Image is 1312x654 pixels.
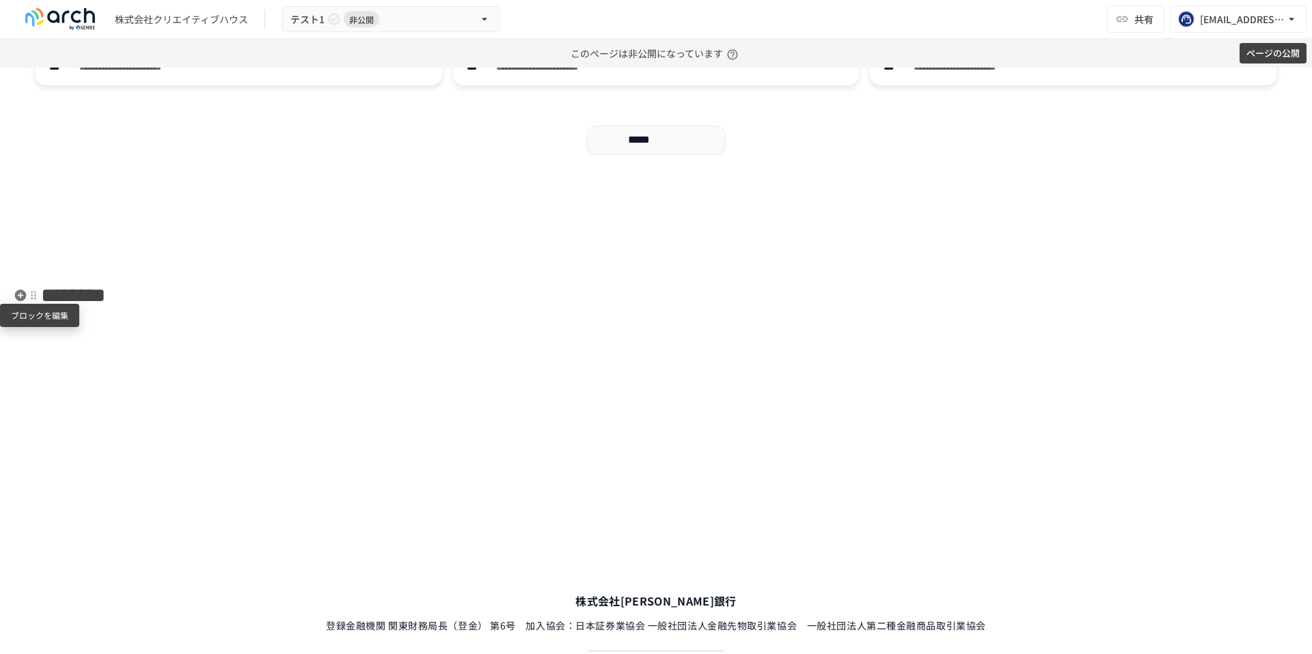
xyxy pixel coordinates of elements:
[1134,12,1153,27] span: 共有
[575,595,736,606] p: 株式会社[PERSON_NAME]銀行
[282,6,500,33] button: テスト1非公開
[1200,11,1285,28] div: [EMAIL_ADDRESS][DOMAIN_NAME]
[1240,43,1307,64] button: ページの公開
[1170,5,1307,33] button: [EMAIL_ADDRESS][DOMAIN_NAME]
[571,39,742,68] p: このページは非公開になっています
[290,11,325,28] span: テスト1
[326,617,986,634] p: 登録金融機関 関東財務局長（登金） 第6号 加入協会：日本証券業協会 一般社団法人金融先物取引業協会 一般社団法人第二種金融商品取引業協会
[115,12,248,27] div: 株式会社クリエイティブハウス
[1107,5,1164,33] button: 共有
[16,8,104,30] img: logo-default@2x-9cf2c760.svg
[344,12,379,27] span: 非公開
